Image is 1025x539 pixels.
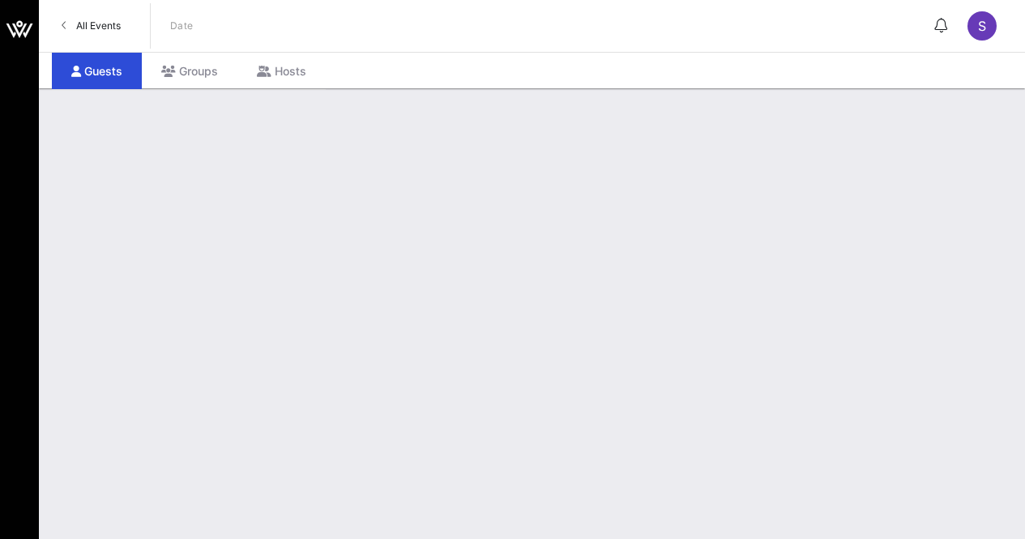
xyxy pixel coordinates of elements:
div: S [967,11,997,41]
a: All Events [52,13,130,39]
span: S [978,18,986,34]
div: Guests [52,53,142,89]
div: Groups [142,53,237,89]
span: All Events [76,19,121,32]
div: Hosts [237,53,326,89]
p: Date [170,18,194,34]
